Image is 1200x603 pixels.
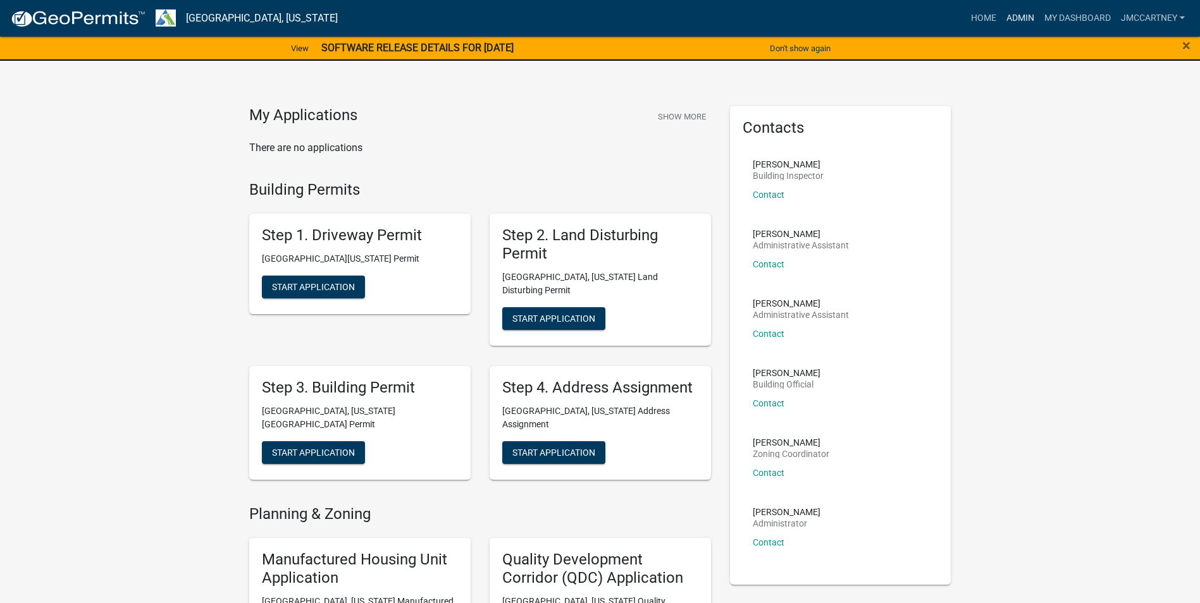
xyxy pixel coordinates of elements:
[249,181,711,199] h4: Building Permits
[753,438,829,447] p: [PERSON_NAME]
[502,379,698,397] h5: Step 4. Address Assignment
[753,508,820,516] p: [PERSON_NAME]
[753,299,849,308] p: [PERSON_NAME]
[966,6,1001,30] a: Home
[502,271,698,297] p: [GEOGRAPHIC_DATA], [US_STATE] Land Disturbing Permit
[653,106,711,127] button: Show More
[1182,38,1191,53] button: Close
[262,379,458,397] h5: Step 3. Building Permit
[753,537,784,547] a: Contact
[262,405,458,431] p: [GEOGRAPHIC_DATA], [US_STATE][GEOGRAPHIC_DATA] Permit
[249,106,357,125] h4: My Applications
[321,42,514,54] strong: SOFTWARE RELEASE DETAILS FOR [DATE]
[753,468,784,478] a: Contact
[502,226,698,263] h5: Step 2. Land Disturbing Permit
[186,8,338,29] a: [GEOGRAPHIC_DATA], [US_STATE]
[753,171,824,180] p: Building Inspector
[753,380,820,389] p: Building Official
[512,313,595,323] span: Start Application
[753,449,829,458] p: Zoning Coordinator
[753,329,784,339] a: Contact
[272,282,355,292] span: Start Application
[1182,37,1191,54] span: ×
[1116,6,1190,30] a: jmccartney
[502,441,605,464] button: Start Application
[753,519,820,528] p: Administrator
[262,441,365,464] button: Start Application
[502,551,698,587] h5: Quality Development Corridor (QDC) Application
[262,226,458,245] h5: Step 1. Driveway Permit
[753,310,849,319] p: Administrative Assistant
[753,190,784,200] a: Contact
[502,307,605,330] button: Start Application
[286,38,314,59] a: View
[753,259,784,269] a: Contact
[753,241,849,250] p: Administrative Assistant
[753,398,784,408] a: Contact
[1039,6,1116,30] a: My Dashboard
[753,229,849,238] p: [PERSON_NAME]
[156,9,176,27] img: Troup County, Georgia
[262,276,365,298] button: Start Application
[765,38,836,59] button: Don't show again
[753,368,820,377] p: [PERSON_NAME]
[1001,6,1039,30] a: Admin
[753,160,824,169] p: [PERSON_NAME]
[502,405,698,431] p: [GEOGRAPHIC_DATA], [US_STATE] Address Assignment
[249,140,711,155] p: There are no applications
[262,252,458,265] p: [GEOGRAPHIC_DATA][US_STATE] Permit
[262,551,458,587] h5: Manufactured Housing Unit Application
[272,447,355,457] span: Start Application
[249,505,711,523] h4: Planning & Zoning
[743,119,939,137] h5: Contacts
[512,447,595,457] span: Start Application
